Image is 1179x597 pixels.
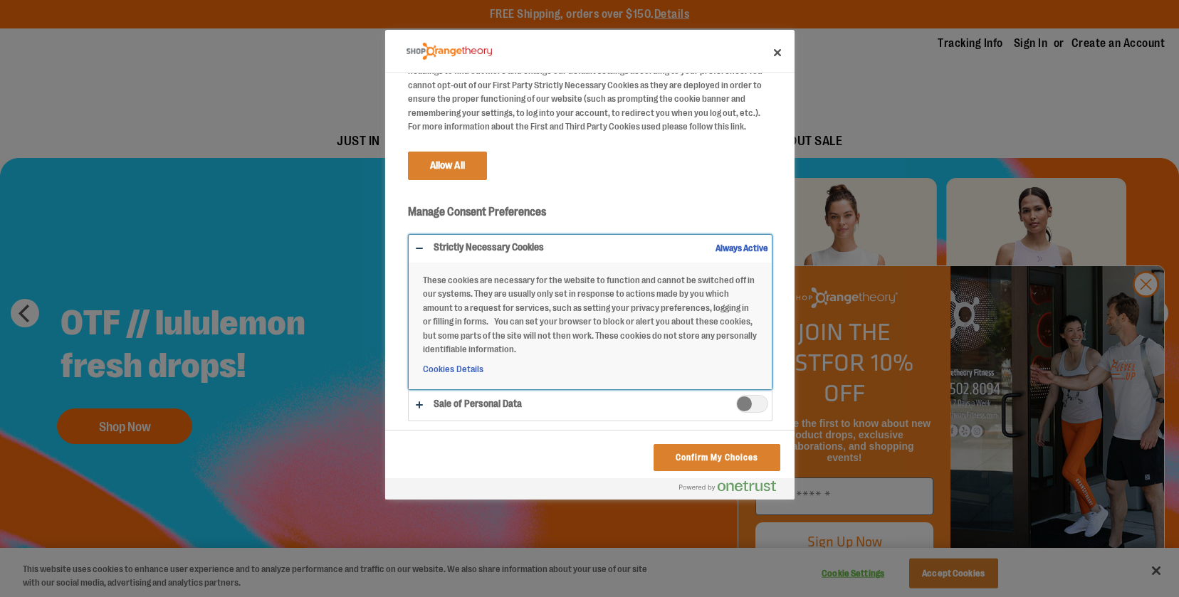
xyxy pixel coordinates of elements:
[408,152,487,180] button: Allow All
[679,480,776,492] img: Powered by OneTrust Opens in a new Tab
[409,273,772,356] p: These cookies are necessary for the website to function and cannot be switched off in our systems...
[423,364,484,374] button: Cookie Details button opens Cookie List menu
[654,444,780,471] button: Confirm My Choices
[408,205,772,227] h3: Manage Consent Preferences
[385,30,795,500] div: Preference center
[762,37,793,68] button: Close
[407,37,492,65] div: Company Logo
[736,395,768,413] span: Sale of Personal Data
[407,43,492,60] img: Company Logo
[679,480,787,498] a: Powered by OneTrust Opens in a new Tab
[385,30,795,500] div: Do Not Sell My Personal Information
